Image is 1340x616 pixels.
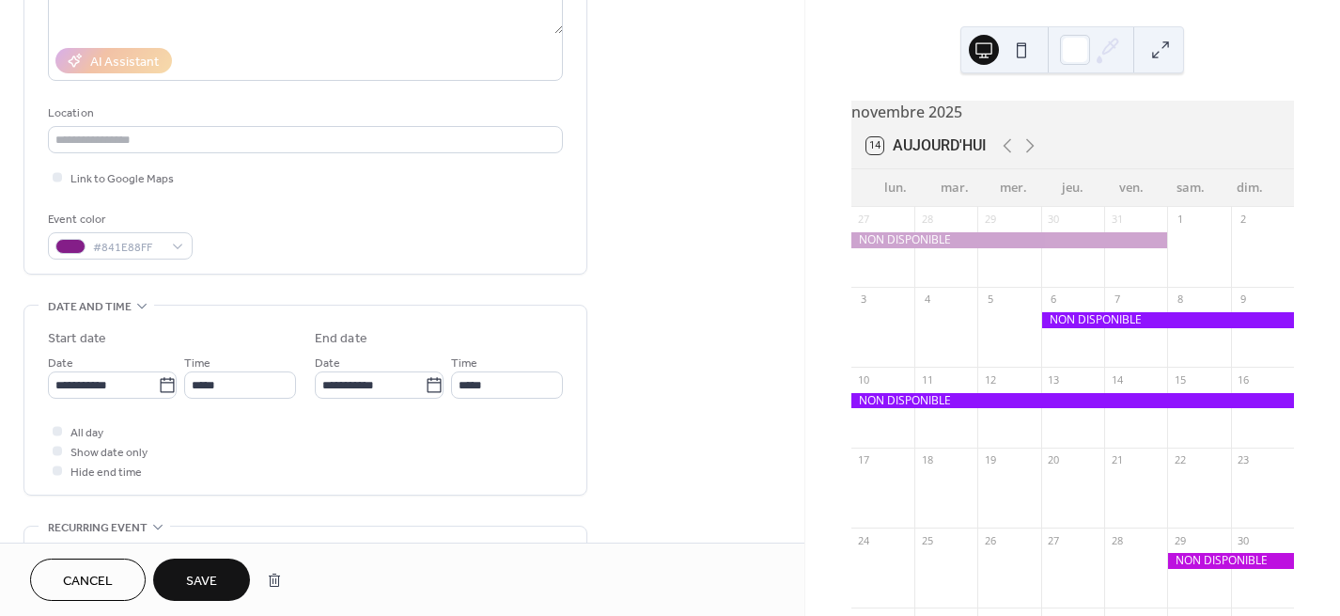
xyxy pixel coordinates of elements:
[1161,169,1220,207] div: sam.
[860,133,993,159] button: 14Aujourd'hui
[1110,533,1124,547] div: 28
[184,354,210,373] span: Time
[857,533,871,547] div: 24
[851,393,1294,409] div: NON DISPONIBLE
[1043,169,1102,207] div: jeu.
[851,232,1168,248] div: NON DISPONIBLE
[920,453,934,467] div: 18
[1237,372,1251,387] div: 16
[93,238,163,258] span: #841E88FF
[1237,292,1251,307] div: 9
[1220,169,1279,207] div: dim.
[48,329,106,349] div: Start date
[1110,453,1124,467] div: 21
[1102,169,1161,207] div: ven.
[983,292,997,307] div: 5
[857,213,871,227] div: 27
[1047,372,1061,387] div: 13
[1047,453,1061,467] div: 20
[70,423,103,443] span: All day
[983,453,997,467] div: 19
[315,354,340,373] span: Date
[1110,372,1124,387] div: 14
[857,372,871,387] div: 10
[1173,372,1187,387] div: 15
[153,559,250,601] button: Save
[1047,533,1061,547] div: 27
[983,533,997,547] div: 26
[48,210,189,229] div: Event color
[1047,213,1061,227] div: 30
[857,292,871,307] div: 3
[1173,213,1187,227] div: 1
[1173,533,1187,547] div: 29
[984,169,1043,207] div: mer.
[48,354,73,373] span: Date
[451,354,477,373] span: Time
[1237,213,1251,227] div: 2
[1173,292,1187,307] div: 8
[851,101,1294,123] div: novembre 2025
[925,169,984,207] div: mar.
[48,518,148,538] span: Recurring event
[1041,312,1294,328] div: NON DISPONIBLE
[920,292,934,307] div: 4
[63,572,113,592] span: Cancel
[315,329,367,349] div: End date
[920,533,934,547] div: 25
[1173,453,1187,467] div: 22
[920,372,934,387] div: 11
[1237,453,1251,467] div: 23
[920,213,934,227] div: 28
[70,169,174,189] span: Link to Google Maps
[1167,553,1294,569] div: NON DISPONIBLE
[30,559,146,601] button: Cancel
[866,169,926,207] div: lun.
[186,572,217,592] span: Save
[857,453,871,467] div: 17
[983,213,997,227] div: 29
[1237,533,1251,547] div: 30
[1047,292,1061,307] div: 6
[48,103,559,123] div: Location
[70,463,142,482] span: Hide end time
[70,443,148,463] span: Show date only
[1110,213,1124,227] div: 31
[1110,292,1124,307] div: 7
[48,297,132,317] span: Date and time
[983,372,997,387] div: 12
